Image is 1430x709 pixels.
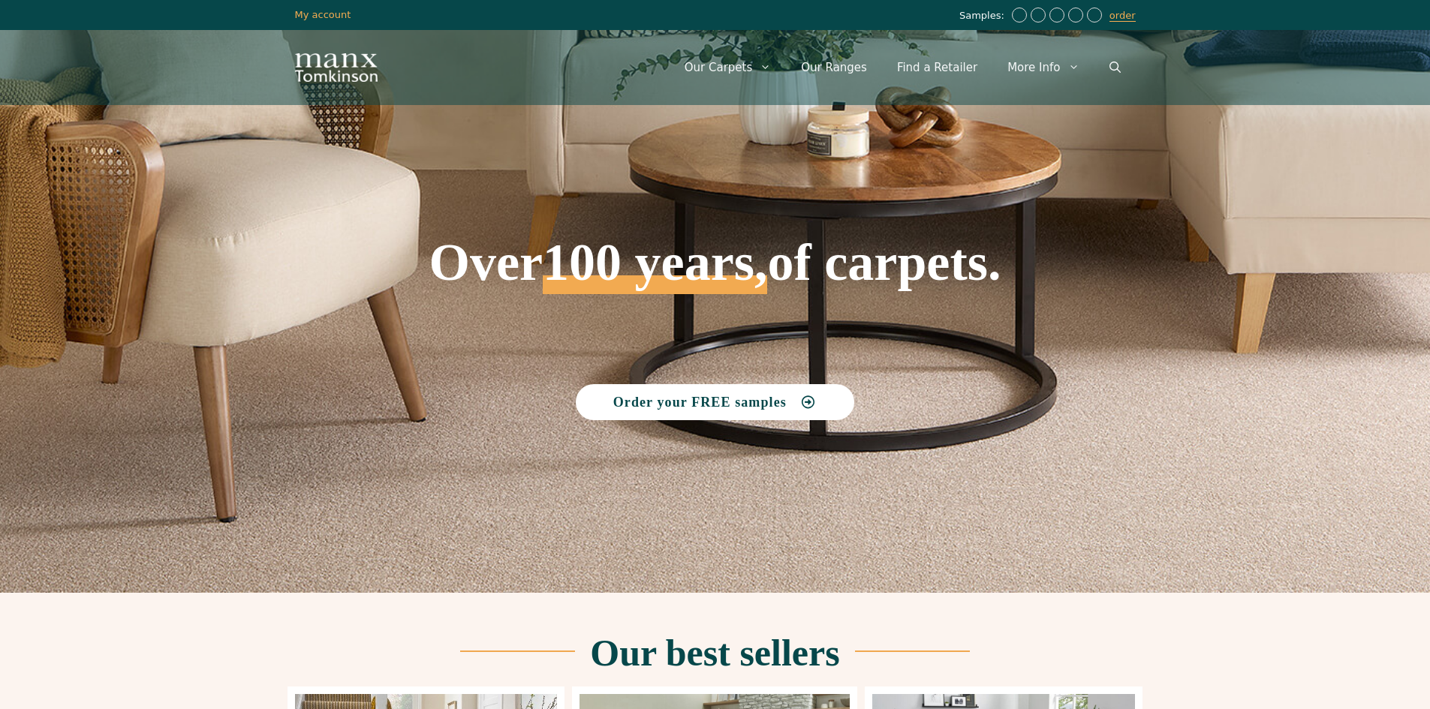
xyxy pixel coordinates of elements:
span: Samples: [959,10,1008,23]
h2: Our best sellers [590,634,839,671]
a: Our Carpets [670,45,787,90]
img: Manx Tomkinson [295,53,378,82]
a: Open Search Bar [1094,45,1136,90]
nav: Primary [670,45,1136,90]
a: My account [295,9,351,20]
a: Our Ranges [786,45,882,90]
span: 100 years, [543,249,767,294]
a: order [1109,10,1136,22]
a: Order your FREE samples [576,384,855,420]
h1: Over of carpets. [295,128,1136,294]
a: More Info [992,45,1094,90]
span: Order your FREE samples [613,395,787,409]
a: Find a Retailer [882,45,992,90]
